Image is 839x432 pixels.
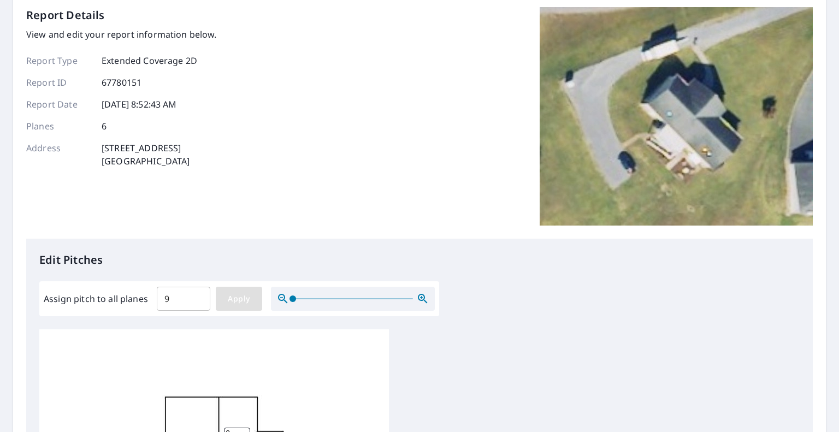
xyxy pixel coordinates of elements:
[26,98,92,111] p: Report Date
[26,141,92,168] p: Address
[157,283,210,314] input: 00.0
[102,141,190,168] p: [STREET_ADDRESS] [GEOGRAPHIC_DATA]
[224,292,253,306] span: Apply
[102,76,141,89] p: 67780151
[26,76,92,89] p: Report ID
[44,292,148,305] label: Assign pitch to all planes
[102,54,197,67] p: Extended Coverage 2D
[540,7,813,226] img: Top image
[102,98,177,111] p: [DATE] 8:52:43 AM
[26,28,217,41] p: View and edit your report information below.
[39,252,800,268] p: Edit Pitches
[26,54,92,67] p: Report Type
[102,120,107,133] p: 6
[26,120,92,133] p: Planes
[216,287,262,311] button: Apply
[26,7,105,23] p: Report Details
